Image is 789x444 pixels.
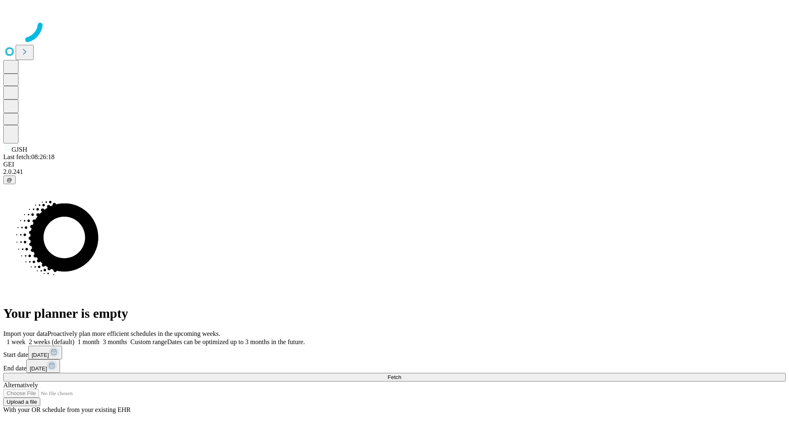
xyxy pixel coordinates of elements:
[130,338,167,345] span: Custom range
[7,338,25,345] span: 1 week
[28,346,62,359] button: [DATE]
[29,338,74,345] span: 2 weeks (default)
[3,306,786,321] h1: Your planner is empty
[3,176,16,184] button: @
[3,398,40,406] button: Upload a file
[103,338,127,345] span: 3 months
[3,330,48,337] span: Import your data
[3,161,786,168] div: GEI
[7,177,12,183] span: @
[3,168,786,176] div: 2.0.241
[12,146,27,153] span: GJSH
[30,365,47,372] span: [DATE]
[32,352,49,358] span: [DATE]
[3,359,786,373] div: End date
[388,374,401,380] span: Fetch
[3,346,786,359] div: Start date
[3,382,38,388] span: Alternatively
[167,338,305,345] span: Dates can be optimized up to 3 months in the future.
[3,153,55,160] span: Last fetch: 08:26:18
[26,359,60,373] button: [DATE]
[78,338,99,345] span: 1 month
[3,406,131,413] span: With your OR schedule from your existing EHR
[48,330,220,337] span: Proactively plan more efficient schedules in the upcoming weeks.
[3,373,786,382] button: Fetch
